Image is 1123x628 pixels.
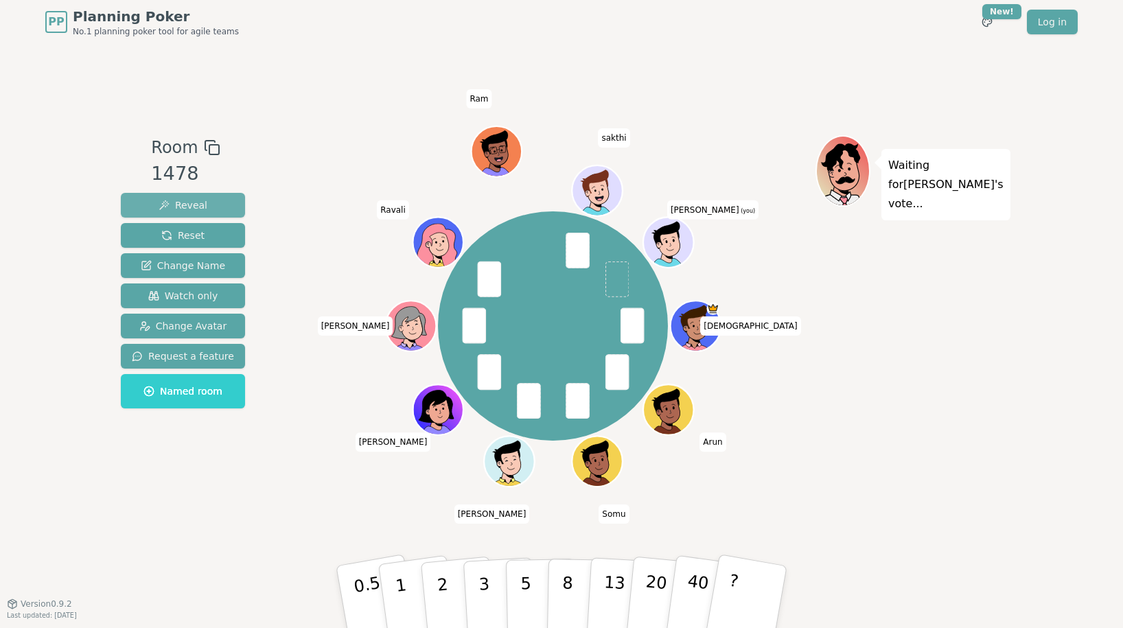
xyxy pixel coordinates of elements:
button: Named room [121,374,245,408]
span: (you) [739,207,756,213]
span: No.1 planning poker tool for agile teams [73,26,239,37]
button: Watch only [121,283,245,308]
button: Change Avatar [121,314,245,338]
button: Click to change your avatar [645,218,692,266]
button: Change Name [121,253,245,278]
span: Request a feature [132,349,234,363]
button: New! [975,10,999,34]
span: Click to change your name [599,504,629,523]
span: Click to change your name [377,200,409,219]
span: Click to change your name [667,200,759,219]
button: Reveal [121,193,245,218]
span: Version 0.9.2 [21,598,72,609]
span: Change Avatar [139,319,227,333]
span: Last updated: [DATE] [7,612,77,619]
span: Click to change your name [318,316,393,336]
button: Reset [121,223,245,248]
div: 1478 [151,160,220,188]
button: Request a feature [121,344,245,369]
a: PPPlanning PokerNo.1 planning poker tool for agile teams [45,7,239,37]
a: Log in [1027,10,1078,34]
span: Click to change your name [454,504,530,523]
span: Change Name [141,259,225,272]
span: Click to change your name [598,128,629,148]
span: Room [151,135,198,160]
span: Reveal [159,198,207,212]
div: New! [982,4,1021,19]
p: Waiting for [PERSON_NAME] 's vote... [888,156,1004,213]
span: Click to change your name [356,432,431,452]
button: Version0.9.2 [7,598,72,609]
span: Click to change your name [699,432,726,452]
span: Watch only [148,289,218,303]
span: PP [48,14,64,30]
span: Click to change your name [466,89,491,108]
span: Click to change your name [700,316,800,336]
span: Shiva is the host [706,302,719,314]
span: Named room [143,384,222,398]
span: Reset [161,229,205,242]
span: Planning Poker [73,7,239,26]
